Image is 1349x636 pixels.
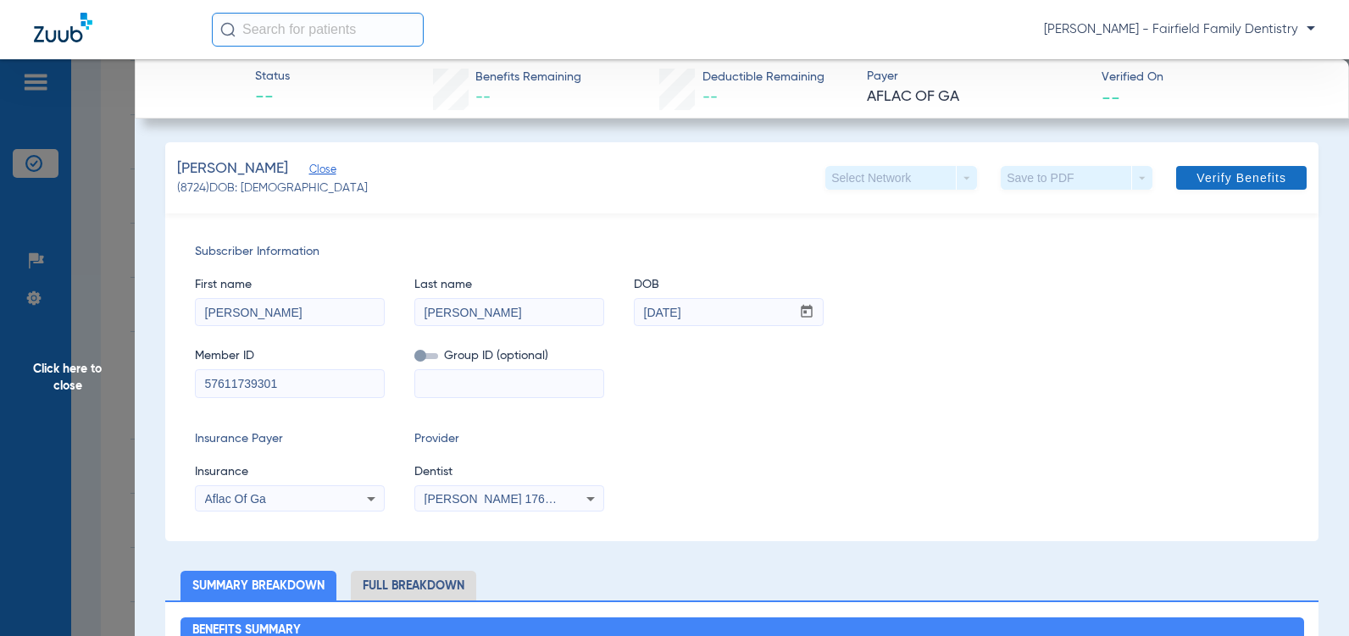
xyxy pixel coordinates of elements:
[867,86,1087,108] span: AFLAC OF GA
[195,430,385,448] span: Insurance Payer
[634,276,824,294] span: DOB
[309,163,325,180] span: Close
[205,492,266,506] span: Aflac Of Ga
[177,158,288,180] span: [PERSON_NAME]
[220,22,236,37] img: Search Icon
[195,347,385,365] span: Member ID
[195,243,1289,261] span: Subscriber Information
[195,276,385,294] span: First name
[475,69,581,86] span: Benefits Remaining
[212,13,424,47] input: Search for patients
[867,68,1087,86] span: Payer
[475,90,491,105] span: --
[1196,171,1286,185] span: Verify Benefits
[1264,555,1349,636] iframe: Chat Widget
[791,299,824,326] button: Open calendar
[255,68,290,86] span: Status
[180,571,336,600] li: Summary Breakdown
[1044,21,1315,38] span: [PERSON_NAME] - Fairfield Family Dentistry
[255,86,290,110] span: --
[425,492,591,506] span: [PERSON_NAME] 1760645063
[414,463,604,481] span: Dentist
[1102,69,1322,86] span: Verified On
[414,347,604,365] span: Group ID (optional)
[195,463,385,481] span: Insurance
[702,90,718,105] span: --
[351,571,476,600] li: Full Breakdown
[34,13,92,42] img: Zuub Logo
[702,69,824,86] span: Deductible Remaining
[1102,88,1120,106] span: --
[177,180,368,197] span: (8724) DOB: [DEMOGRAPHIC_DATA]
[1176,166,1307,190] button: Verify Benefits
[414,430,604,448] span: Provider
[414,276,604,294] span: Last name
